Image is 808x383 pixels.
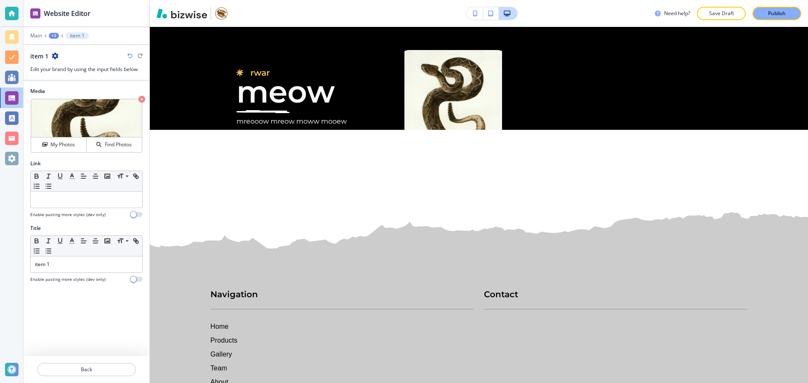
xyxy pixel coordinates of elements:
h2: Link [30,160,41,167]
h3: Edit your brand by using the input fields below [30,66,143,73]
h6: Gallery [210,349,474,359]
img: editor icon [30,8,40,18]
h6: Products [210,335,474,346]
button: My Photos [31,137,87,152]
button: Back [37,363,136,376]
h2: Title [30,225,41,232]
h4: Enable pasting more styles (dev only) [30,211,106,218]
button: click here [319,137,373,162]
button: Find Photos [87,137,142,152]
strong: Contact [484,289,518,299]
h3: Need help? [664,10,690,17]
button: Main [30,33,42,39]
h2: item 1 [30,52,48,61]
h4: Enable pasting more styles (dev only) [30,276,106,283]
h6: Home [210,321,474,332]
img: Bizwise Logo [157,8,207,18]
p: Publish [768,10,786,17]
h2: Website Editor [44,8,90,18]
a: 1234567890 [237,137,308,162]
div: My PhotosFind Photos [30,98,143,153]
h4: Find Photos [105,141,132,148]
p: mreooow mreow moww mooew [237,116,347,127]
p: rwar [237,66,347,79]
p: item 1 [400,166,506,179]
h2: Media [30,87,143,95]
p: Save Draft [708,10,735,17]
p: Back [38,366,135,373]
img: Your Logo [215,7,228,20]
button: item 1 [66,32,89,39]
p: item 1 [35,261,138,268]
p: item 1 [70,33,85,39]
button: Save Draft [697,7,746,20]
button: Publish [752,7,801,20]
strong: Navigation [210,289,258,299]
h6: Team [210,363,474,373]
button: +3 [49,33,59,39]
span: meow [237,73,335,110]
h4: My Photos [50,141,75,148]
